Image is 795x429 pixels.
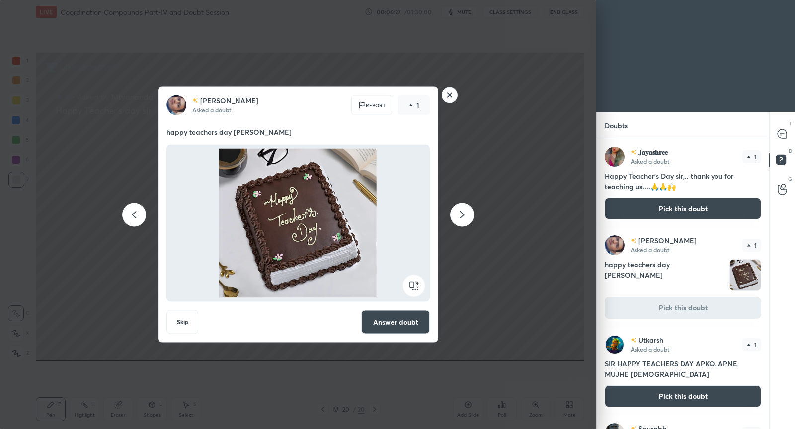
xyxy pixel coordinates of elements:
[605,171,761,192] h4: Happy Teacher's Day sir,.. thank you for teaching us....🙏🙏🙌
[631,150,636,155] img: no-rating-badge.077c3623.svg
[631,157,669,165] p: Asked a doubt
[166,127,430,137] p: happy teachers day [PERSON_NAME]
[605,385,761,407] button: Pick this doubt
[192,106,231,114] p: Asked a doubt
[605,198,761,219] button: Pick this doubt
[631,238,636,244] img: no-rating-badge.077c3623.svg
[789,120,792,127] p: T
[754,242,757,248] p: 1
[605,235,625,255] img: 45319139bf62494fad9d8da8528dd9c2.jpg
[178,149,418,298] img: 1757046950RDX7JO.png
[631,345,669,353] p: Asked a doubt
[351,95,392,115] div: Report
[638,148,668,156] p: 𝐉𝐚𝐲𝐚𝐬𝐡𝐫𝐞𝐞
[192,98,198,103] img: no-rating-badge.077c3623.svg
[361,310,430,334] button: Answer doubt
[605,335,625,355] img: 26caa565564b48f49b231517b3350290.82289634_3
[166,95,186,115] img: 45319139bf62494fad9d8da8528dd9c2.jpg
[605,259,725,291] h4: happy teachers day [PERSON_NAME]
[788,175,792,183] p: G
[416,100,419,110] p: 1
[631,338,636,343] img: no-rating-badge.077c3623.svg
[754,342,757,348] p: 1
[200,97,258,105] p: [PERSON_NAME]
[789,147,792,155] p: D
[605,147,625,167] img: 8d0e0fde99f44725b53b96f5c68db7f4.jpg
[631,246,669,254] p: Asked a doubt
[754,154,757,160] p: 1
[730,260,761,290] img: 1757046950RDX7JO.png
[166,310,198,334] button: Skip
[638,237,697,245] p: [PERSON_NAME]
[638,336,663,344] p: Utkarsh
[597,112,636,139] p: Doubts
[605,358,761,379] h4: SIR HAPPY TEACHERS DAY APKO, APNE MUJHE [DEMOGRAPHIC_DATA]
